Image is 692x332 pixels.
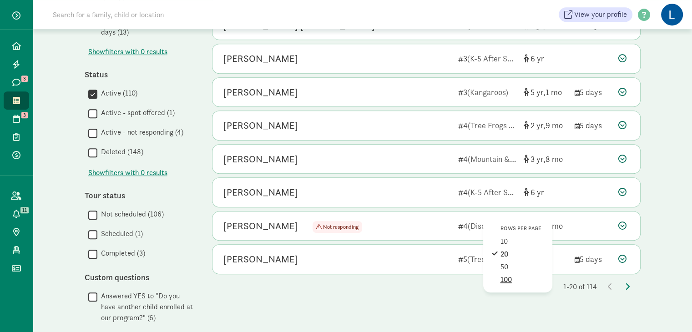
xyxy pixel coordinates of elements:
div: 5 [458,253,516,265]
div: 4 [458,153,516,165]
button: Showfilters with 0 results [88,167,167,178]
div: [object Object] [524,153,567,165]
span: 8 [546,154,563,164]
span: (Mountain & Under the Sea) [468,154,563,164]
div: Adam Austin [223,252,298,267]
div: 5 days [575,119,611,131]
label: Not scheduled (106) [97,209,164,220]
div: Reed Berry [223,185,298,200]
span: 6 [530,187,544,197]
label: Scheduled (1) [97,228,143,239]
div: [object Object] [524,52,567,65]
label: Answered YES to "Do you have another child enrolled at our program?" (6) [97,291,194,323]
div: 5 days [575,86,611,98]
iframe: Chat Widget [647,288,692,332]
span: 2 [530,20,545,30]
span: 5 [530,87,546,97]
div: 4 [458,119,516,131]
div: Corvin Howell [223,219,298,233]
span: (Discovery) [468,221,506,231]
span: (Mountain & Under the Sea) [467,20,563,30]
div: 100 [500,274,544,285]
a: 3 [4,110,29,128]
span: Not responding [313,221,362,233]
span: (Tree Frogs & Rainforest) [467,254,554,264]
label: Deleted (148) [97,146,143,157]
div: Hugo Siekawitch [223,85,298,100]
label: Completed (3) [97,248,145,259]
div: 50 [500,262,544,272]
span: (K-5 After School) [467,53,528,64]
div: [object Object] [524,119,567,131]
div: Status [85,68,194,80]
div: Rows per page 1-20 of 114 [212,282,641,292]
span: 9 [546,120,563,131]
div: Phoebe Giamalis [223,152,298,166]
div: Tour status [85,189,194,201]
span: (Tree Frogs & Rainforest) [468,120,554,131]
label: Active - not responding (4) [97,127,183,138]
input: Search for a family, child or location [47,5,303,24]
div: 3 [458,86,516,98]
span: Not responding [323,223,359,231]
div: Dean Davies [223,51,298,66]
div: [object Object] [524,86,567,98]
div: 5 days [575,253,611,265]
a: View your profile [559,7,632,22]
button: Showfilters with 0 results [88,46,167,57]
span: Show filters with 0 results [88,46,167,57]
span: (K-5 After School) [468,187,528,197]
label: Active (110) [97,88,137,99]
span: 3 [21,112,28,118]
span: 2 [530,120,546,131]
span: 5 [546,221,563,231]
span: 6 [530,53,544,64]
div: 4 [458,186,516,198]
div: [object Object] [524,186,567,198]
a: 11 [4,205,29,223]
span: 3 [21,75,28,82]
label: Active - spot offered (1) [97,107,175,118]
div: 3 [458,52,516,65]
div: Rows per page [500,224,541,232]
span: 3 [530,154,546,164]
div: Custom questions [85,271,194,283]
a: 3 [4,73,29,91]
div: Jack Conlon [223,118,298,133]
span: 1 [546,87,562,97]
span: 7 [545,20,562,30]
div: 20 [500,249,544,260]
span: Show filters with 0 results [88,167,167,178]
span: View your profile [574,9,627,20]
div: 10 [500,236,544,247]
span: 11 [20,207,29,213]
div: 4 [458,220,516,232]
span: (Kangaroos) [467,87,508,97]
